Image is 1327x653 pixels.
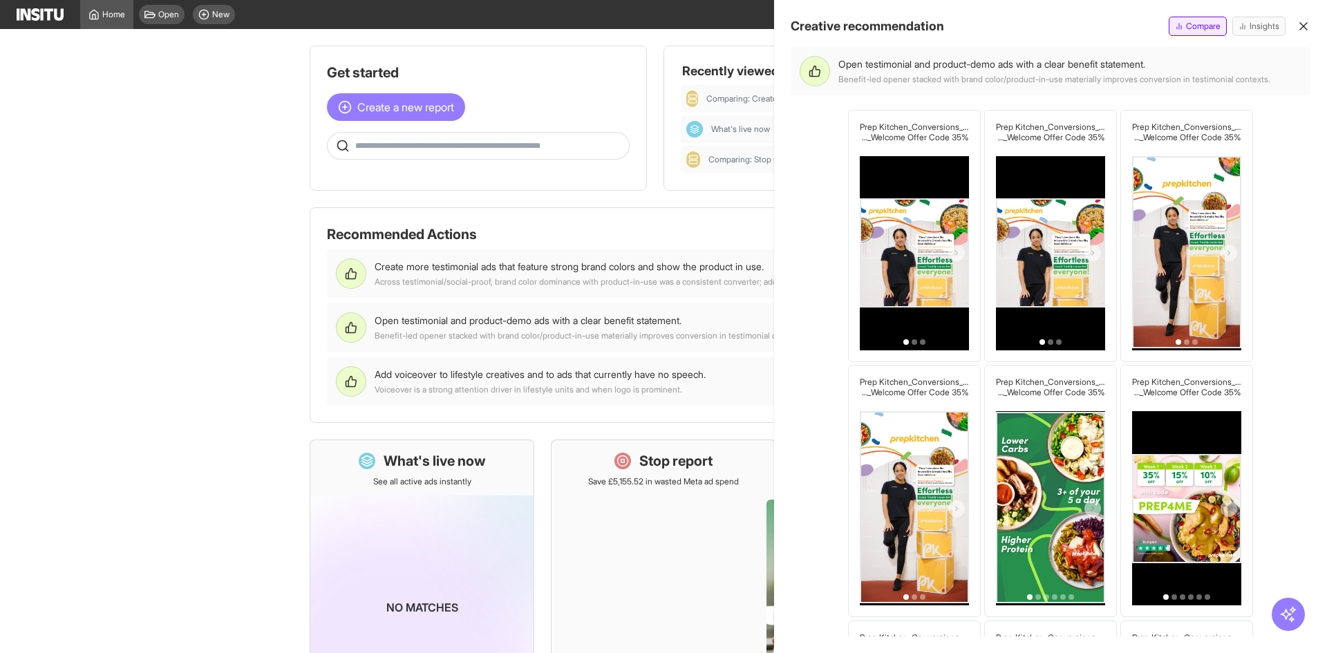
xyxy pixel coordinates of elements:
[1250,21,1279,32] span: Insights
[996,377,1105,397] div: Prep Kitchen_Conversions_Meal Prep_Energise LCFL Carousel _Brand Copy_Welcome Offer Code 35%
[1132,377,1241,387] h2: Prep Kitchen_Conversions_High-end Exercise_Energis
[996,122,1105,132] h2: Prep Kitchen_Conversions_Busy Professionals_KJT
[860,122,969,142] div: Prep Kitchen_Conversions_AdvantageShopping_KJT Effortless 1_Brand Copy_Welcome Offer Code 35%
[1132,122,1241,132] h2: Prep Kitchen_Conversions_High-end Exercise_KJT
[996,132,1105,142] h2: Effortless 1_Brand Copy_Welcome Offer Code 35%
[860,122,969,132] h2: Prep Kitchen_Conversions_AdvantageShopping_KJT
[1132,122,1241,142] div: Prep Kitchen_Conversions_High-end Exercise_KJT Effortless 1_Brand Copy_Welcome Offer Code 35%
[996,377,1105,387] h2: Prep Kitchen_Conversions_Meal Prep_Energise LC
[860,377,969,387] h2: Prep Kitchen_Conversions_Gym Goers_KJT Effo
[860,377,969,397] div: Prep Kitchen_Conversions_Gym Goers_KJT Effortless 1_Brand Copy_Welcome Offer Code 35%
[1132,632,1241,643] h2: Prep Kitchen_Conversions_Busy Professionals_Energis
[1132,632,1241,653] div: Prep Kitchen_Conversions_Busy Professionals_Energise LCFL Carousel _Brand Copy_Welcome Offer Code...
[1232,17,1286,36] button: Insights
[860,387,969,397] h2: rtless 1_Brand Copy_Welcome Offer Code 35%
[1132,387,1241,397] h2: e LCFL Carousel _Brand Copy_Welcome Offer Code 35%
[996,632,1105,653] div: Prep Kitchen_Conversions_Gym Goers_Energise LCFL Carousel _Brand Copy_Welcome Offer Code 35%
[1186,21,1221,32] span: Compare
[860,632,969,643] h2: Prep Kitchen_Conversions_Lifting_Energise LCF
[1169,17,1227,36] button: Compare
[996,632,1105,643] h2: Prep Kitchen_Conversions_Gym Goers_Energise LC
[996,387,1105,397] h2: FL Carousel _Brand Copy_Welcome Offer Code 35%
[791,17,944,36] h3: Creative recommendation
[838,57,1145,71] div: Open testimonial and product-demo ads with a clear benefit statement.
[996,122,1105,142] div: Prep Kitchen_Conversions_Busy Professionals_KJT Effortless 1_Brand Copy_Welcome Offer Code 35%
[1132,132,1241,142] h2: Effortless 1_Brand Copy_Welcome Offer Code 35%
[860,632,969,653] div: Prep Kitchen_Conversions_Lifting_Energise LCFL Carousel _Brand Copy_Welcome Offer Code 35%
[838,74,1270,85] div: Benefit-led opener stacked with brand color/product-in-use materially improves conversion in test...
[1132,377,1241,397] div: Prep Kitchen_Conversions_High-end Exercise_Energise LCFL Carousel _Brand Copy_Welcome Offer Code 35%
[860,132,969,142] h2: Effortless 1_Brand Copy_Welcome Offer Code 35%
